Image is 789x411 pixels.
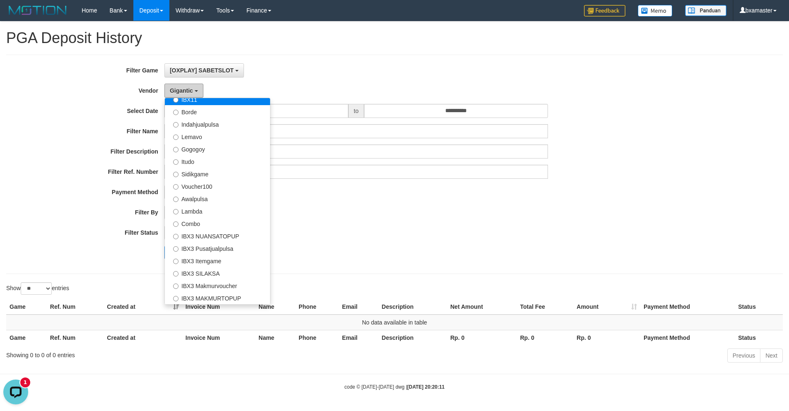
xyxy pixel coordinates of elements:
span: Gigantic [170,87,193,94]
input: IBX3 SILAKSA [173,271,179,276]
select: Showentries [21,282,52,295]
input: Gogogoy [173,147,179,152]
label: Gogogoy [165,142,270,155]
input: Awalpulsa [173,197,179,202]
th: Description [379,299,447,315]
th: Name [255,330,295,345]
span: [OXPLAY] SABETSLOT [170,67,234,74]
label: Borde [165,105,270,118]
th: Created at: activate to sort column ascending [104,299,182,315]
label: IBX3 SILAKSA [165,267,270,279]
h1: PGA Deposit History [6,30,783,46]
input: IBX11 [173,97,179,103]
label: IBX3 Itemgame [165,254,270,267]
th: Ref. Num [47,299,104,315]
th: Game [6,330,47,345]
input: IBX3 Pusatjualpulsa [173,246,179,252]
input: Itudo [173,159,179,165]
div: Showing 0 to 0 of 0 entries [6,348,323,359]
input: Borde [173,110,179,115]
label: Lambda [165,204,270,217]
input: Sidikgame [173,172,179,177]
input: Lemavo [173,135,179,140]
label: IBX11 [165,93,270,105]
th: Rp. 0 [447,330,517,345]
strong: [DATE] 20:20:11 [407,384,444,390]
input: Combo [173,221,179,227]
input: IBX3 Itemgame [173,259,179,264]
th: Description [379,330,447,345]
label: Itudo [165,155,270,167]
th: Total Fee [517,299,574,315]
input: IBX3 MAKMURTOPUP [173,296,179,301]
th: Rp. 0 [517,330,574,345]
label: IBX3 MAKMURTOPUP [165,291,270,304]
button: Gigantic [164,84,203,98]
label: Lemavo [165,130,270,142]
th: Rp. 0 [573,330,640,345]
th: Status [735,299,783,315]
input: IBX3 NUANSATOPUP [173,234,179,239]
button: [OXPLAY] SABETSLOT [164,63,244,77]
th: Email [339,299,379,315]
label: Awalpulsa [165,192,270,204]
th: Net Amount [447,299,517,315]
img: MOTION_logo.png [6,4,69,17]
label: IBX3 Pilihvoucher [165,304,270,316]
label: Show entries [6,282,69,295]
div: New messages notification [20,1,30,11]
img: Button%20Memo.svg [638,5,673,17]
a: Previous [727,349,760,363]
input: Voucher100 [173,184,179,190]
th: Invoice Num [182,299,255,315]
input: IBX3 Makmurvoucher [173,284,179,289]
th: Status [735,330,783,345]
label: IBX3 Makmurvoucher [165,279,270,291]
label: Combo [165,217,270,229]
th: Name [255,299,295,315]
input: Lambda [173,209,179,214]
img: Feedback.jpg [584,5,625,17]
th: Email [339,330,379,345]
th: Payment Method [640,330,735,345]
th: Payment Method [640,299,735,315]
label: IBX3 NUANSATOPUP [165,229,270,242]
th: Invoice Num [182,330,255,345]
th: Phone [295,299,339,315]
label: Indahjualpulsa [165,118,270,130]
th: Amount: activate to sort column ascending [573,299,640,315]
input: Indahjualpulsa [173,122,179,127]
td: No data available in table [6,315,783,330]
a: Next [760,349,783,363]
img: panduan.png [685,5,726,16]
th: Created at [104,330,182,345]
th: Phone [295,330,339,345]
button: Open LiveChat chat widget [3,3,28,28]
label: Sidikgame [165,167,270,180]
th: Ref. Num [47,330,104,345]
label: IBX3 Pusatjualpulsa [165,242,270,254]
th: Game [6,299,47,315]
span: to [348,104,364,118]
small: code © [DATE]-[DATE] dwg | [345,384,445,390]
label: Voucher100 [165,180,270,192]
